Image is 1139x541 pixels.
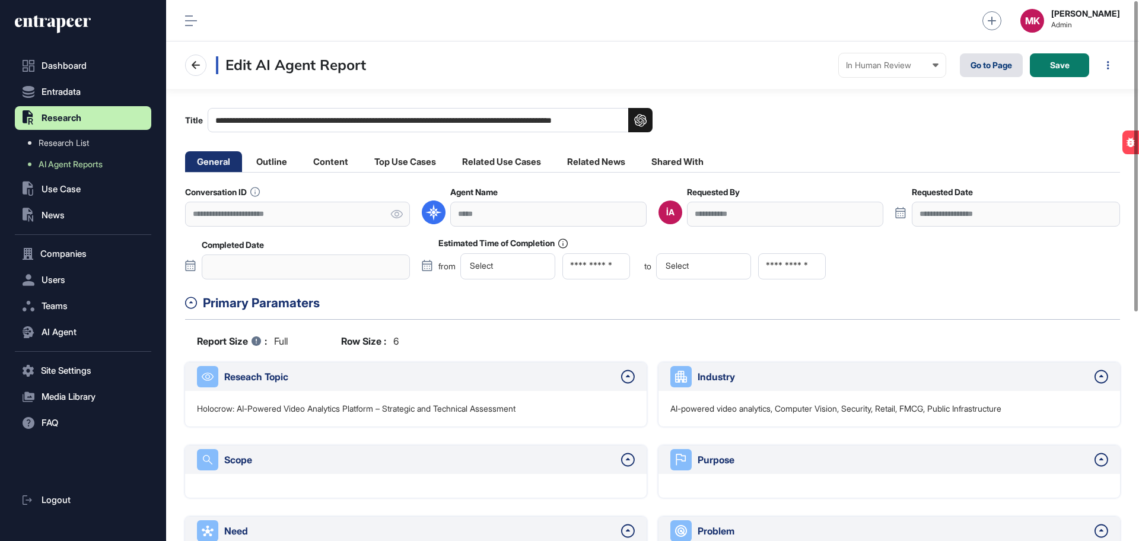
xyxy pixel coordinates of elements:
[666,208,675,217] div: İA
[846,61,938,70] div: In Human Review
[40,249,87,259] span: Companies
[960,53,1023,77] a: Go to Page
[197,334,288,348] div: full
[224,370,615,384] div: Reseach Topic
[42,418,58,428] span: FAQ
[42,327,77,337] span: AI Agent
[15,411,151,435] button: FAQ
[197,403,516,415] p: Holocrow: AI-Powered Video Analytics Platform – Strategic and Technical Assessment
[670,403,1001,415] p: AI-powered video analytics, Computer Vision, Security, Retail, FMCG, Public Infrastructure
[42,495,71,505] span: Logout
[42,113,81,123] span: Research
[15,177,151,201] button: Use Case
[42,301,68,311] span: Teams
[42,392,96,402] span: Media Library
[666,260,689,270] span: Select
[42,184,81,194] span: Use Case
[15,488,151,512] a: Logout
[15,80,151,104] button: Entradata
[341,334,386,348] b: Row Size :
[42,87,81,97] span: Entradata
[15,268,151,292] button: Users
[244,151,299,172] li: Outline
[362,151,448,172] li: Top Use Cases
[912,187,973,197] label: Requested Date
[15,294,151,318] button: Teams
[1051,21,1120,29] span: Admin
[15,54,151,78] a: Dashboard
[1020,9,1044,33] button: MK
[216,56,366,74] h3: Edit AI Agent Report
[698,370,1089,384] div: Industry
[39,160,103,169] span: AI Agent Reports
[341,334,399,348] div: 6
[450,187,498,197] label: Agent Name
[224,524,615,538] div: Need
[15,385,151,409] button: Media Library
[41,366,91,375] span: Site Settings
[21,154,151,175] a: AI Agent Reports
[224,453,615,467] div: Scope
[1030,53,1089,77] button: Save
[15,359,151,383] button: Site Settings
[450,151,553,172] li: Related Use Cases
[698,453,1089,467] div: Purpose
[208,108,653,132] input: Title
[470,260,493,270] span: Select
[15,320,151,344] button: AI Agent
[438,262,456,270] span: from
[185,151,242,172] li: General
[42,275,65,285] span: Users
[1050,61,1070,69] span: Save
[438,238,568,249] label: Estimated Time of Completion
[203,294,1120,313] div: Primary Paramaters
[555,151,637,172] li: Related News
[644,262,651,270] span: to
[301,151,360,172] li: Content
[21,132,151,154] a: Research List
[202,240,264,250] label: Completed Date
[1051,9,1120,18] strong: [PERSON_NAME]
[15,203,151,227] button: News
[15,242,151,266] button: Companies
[15,106,151,130] button: Research
[640,151,715,172] li: Shared With
[39,138,89,148] span: Research List
[197,334,267,348] b: Report Size :
[185,187,260,197] label: Conversation ID
[42,61,87,71] span: Dashboard
[687,187,740,197] label: Requested By
[42,211,65,220] span: News
[185,108,653,132] label: Title
[698,524,1089,538] div: Problem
